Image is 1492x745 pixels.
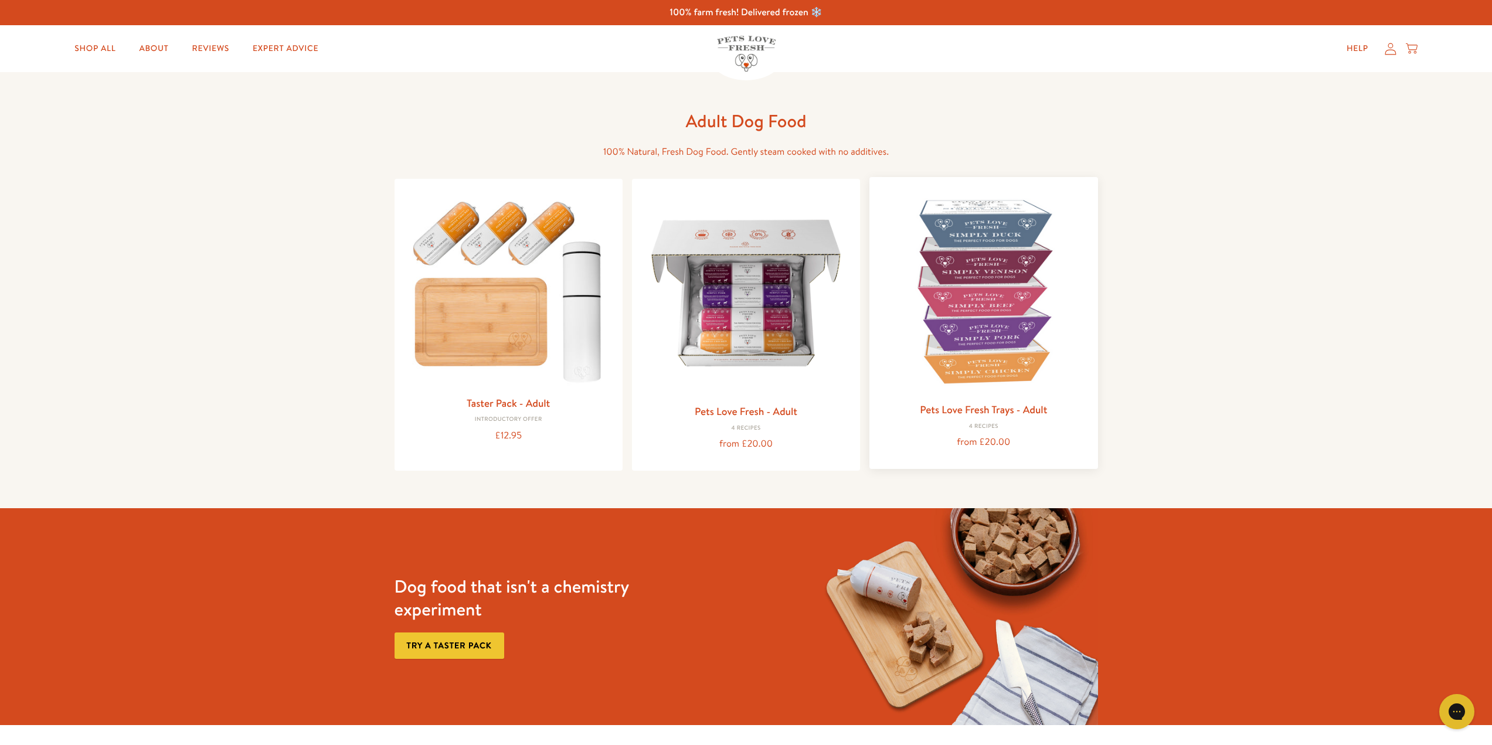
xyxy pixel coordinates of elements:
[920,402,1047,417] a: Pets Love Fresh Trays - Adult
[641,436,851,452] div: from £20.00
[603,145,889,158] span: 100% Natural, Fresh Dog Food. Gently steam cooked with no additives.
[559,110,934,132] h1: Adult Dog Food
[641,425,851,432] div: 4 Recipes
[404,416,613,423] div: Introductory Offer
[395,632,504,659] a: Try a taster pack
[879,434,1088,450] div: from £20.00
[183,37,239,60] a: Reviews
[243,37,328,60] a: Expert Advice
[879,186,1088,396] img: Pets Love Fresh Trays - Adult
[1433,690,1480,733] iframe: Gorgias live chat messenger
[395,575,682,621] h3: Dog food that isn't a chemistry experiment
[404,428,613,444] div: £12.95
[810,508,1098,725] img: Fussy
[467,396,550,410] a: Taster Pack - Adult
[695,404,797,419] a: Pets Love Fresh - Adult
[404,188,613,389] img: Taster Pack - Adult
[65,37,125,60] a: Shop All
[717,36,776,72] img: Pets Love Fresh
[879,423,1088,430] div: 4 Recipes
[130,37,178,60] a: About
[1337,37,1378,60] a: Help
[641,188,851,397] img: Pets Love Fresh - Adult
